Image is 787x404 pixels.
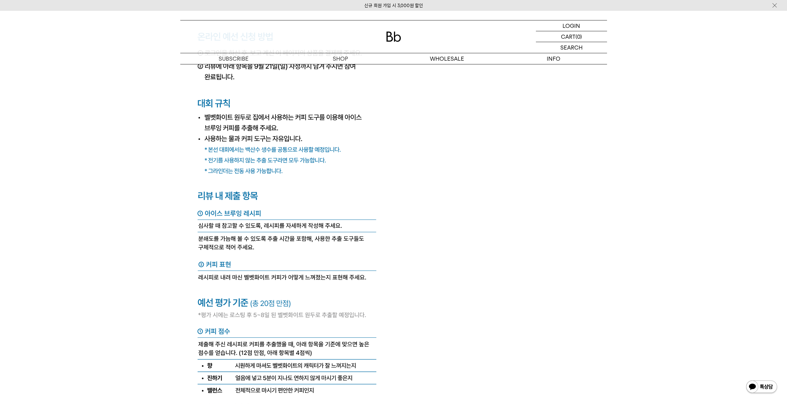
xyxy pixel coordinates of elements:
p: CART [561,31,575,42]
img: 로고 [386,32,401,42]
a: SUBSCRIBE [180,53,287,64]
img: 카카오톡 채널 1:1 채팅 버튼 [746,380,778,395]
a: CART (0) [536,31,607,42]
p: SEARCH [560,42,583,53]
a: SHOP [287,53,394,64]
p: WHOLESALE [394,53,500,64]
p: INFO [500,53,607,64]
p: (0) [575,31,582,42]
a: 신규 회원 가입 시 3,000원 할인 [364,3,423,8]
p: LOGIN [562,20,580,31]
a: LOGIN [536,20,607,31]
